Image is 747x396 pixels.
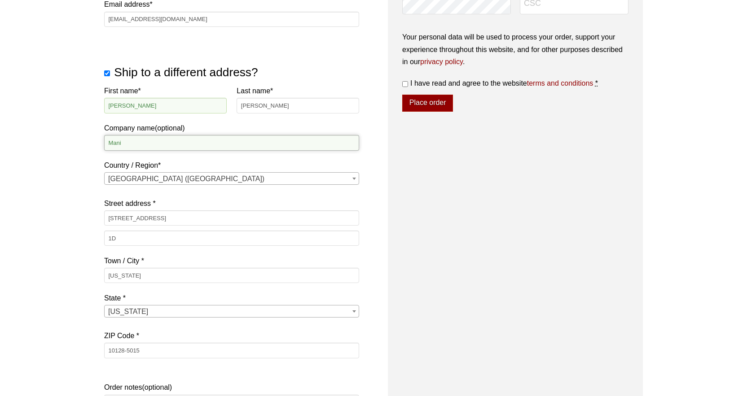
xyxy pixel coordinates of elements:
[104,305,359,318] span: State
[104,172,359,185] span: Country / Region
[104,210,359,226] input: House number and street name
[595,79,598,87] abbr: required
[237,85,359,97] label: Last name
[104,70,110,76] input: Ship to a different address?
[104,381,359,393] label: Order notes
[402,81,408,87] input: I have read and agree to the websiteterms and conditions *
[104,85,359,134] label: Company name
[104,85,227,97] label: First name
[104,255,359,267] label: Town / City
[402,95,453,112] button: Place order
[104,330,359,342] label: ZIP Code
[155,124,185,132] span: (optional)
[410,79,593,87] span: I have read and agree to the website
[104,197,359,209] label: Street address
[105,173,359,185] span: United States (US)
[104,159,359,171] label: Country / Region
[104,231,359,246] input: Apartment, suite, unit, etc. (optional)
[142,383,172,391] span: (optional)
[402,31,628,68] p: Your personal data will be used to process your order, support your experience throughout this we...
[105,305,359,318] span: New York
[420,58,463,65] a: privacy policy
[114,65,258,79] span: Ship to a different address?
[104,292,359,304] label: State
[527,79,593,87] a: terms and conditions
